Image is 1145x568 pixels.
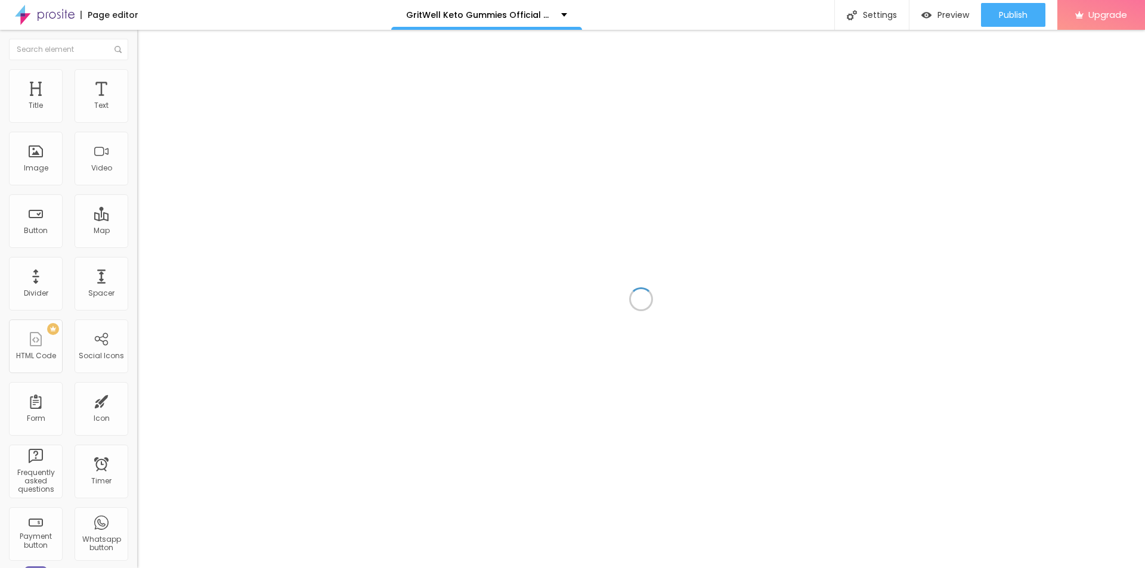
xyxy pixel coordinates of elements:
[94,414,110,423] div: Icon
[114,46,122,53] img: Icone
[16,352,56,360] div: HTML Code
[81,11,138,19] div: Page editor
[406,11,552,19] p: GritWell Keto Gummies Official US Review
[79,352,124,360] div: Social Icons
[24,226,48,235] div: Button
[1088,10,1127,20] span: Upgrade
[981,3,1045,27] button: Publish
[94,226,110,235] div: Map
[91,164,112,172] div: Video
[24,164,48,172] div: Image
[9,39,128,60] input: Search element
[88,289,114,297] div: Spacer
[847,10,857,20] img: Icone
[999,10,1028,20] span: Publish
[94,101,109,110] div: Text
[78,535,125,553] div: Whatsapp button
[24,289,48,297] div: Divider
[921,10,932,20] img: view-1.svg
[12,468,59,494] div: Frequently asked questions
[909,3,981,27] button: Preview
[937,10,969,20] span: Preview
[27,414,45,423] div: Form
[29,101,43,110] div: Title
[12,532,59,550] div: Payment button
[91,477,112,485] div: Timer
